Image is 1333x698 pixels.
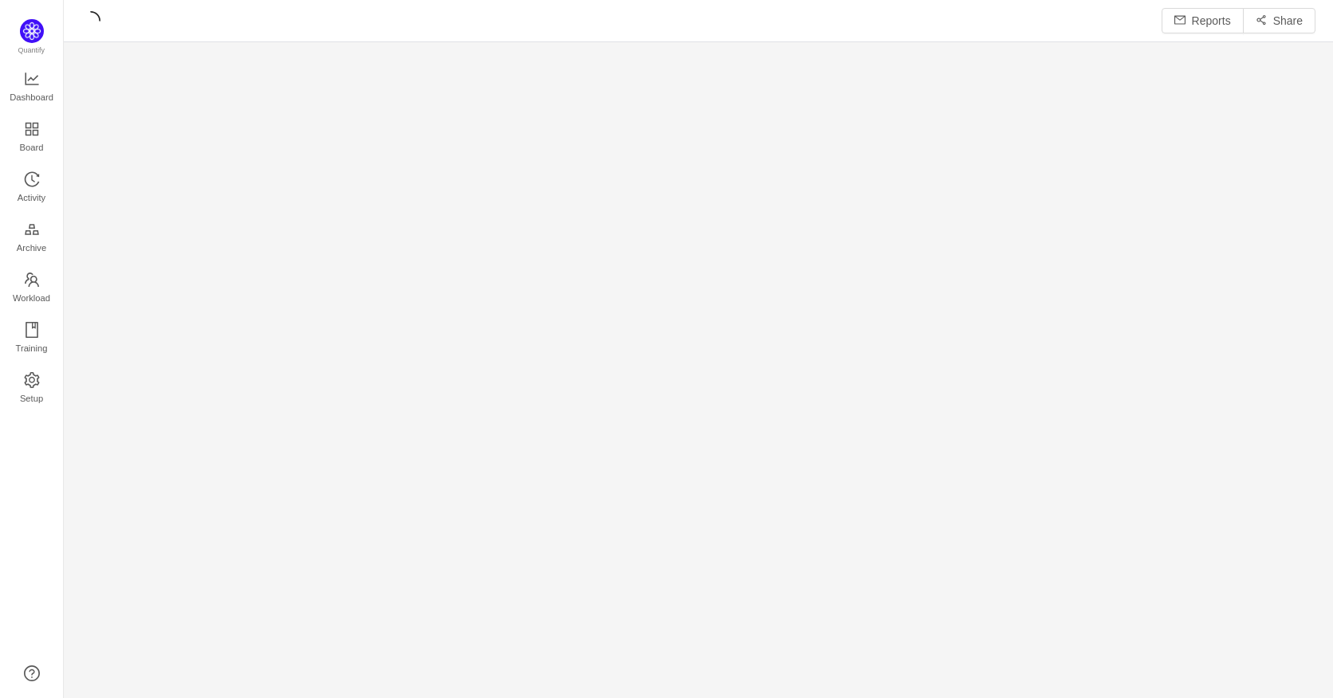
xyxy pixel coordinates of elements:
a: Workload [24,273,40,304]
i: icon: team [24,272,40,288]
span: Workload [13,282,50,314]
i: icon: appstore [24,121,40,137]
span: Board [20,131,44,163]
i: icon: loading [81,11,100,30]
button: icon: mailReports [1162,8,1244,33]
i: icon: gold [24,222,40,237]
a: Activity [24,172,40,204]
a: Archive [24,222,40,254]
a: Training [24,323,40,355]
a: icon: question-circle [24,665,40,681]
i: icon: line-chart [24,71,40,87]
span: Dashboard [10,81,53,113]
i: icon: history [24,171,40,187]
span: Setup [20,382,43,414]
span: Training [15,332,47,364]
i: icon: setting [24,372,40,388]
a: Dashboard [24,72,40,104]
span: Archive [17,232,46,264]
i: icon: book [24,322,40,338]
span: Quantify [18,46,45,54]
img: Quantify [20,19,44,43]
span: Activity [18,182,45,214]
button: icon: share-altShare [1243,8,1315,33]
a: Setup [24,373,40,405]
a: Board [24,122,40,154]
